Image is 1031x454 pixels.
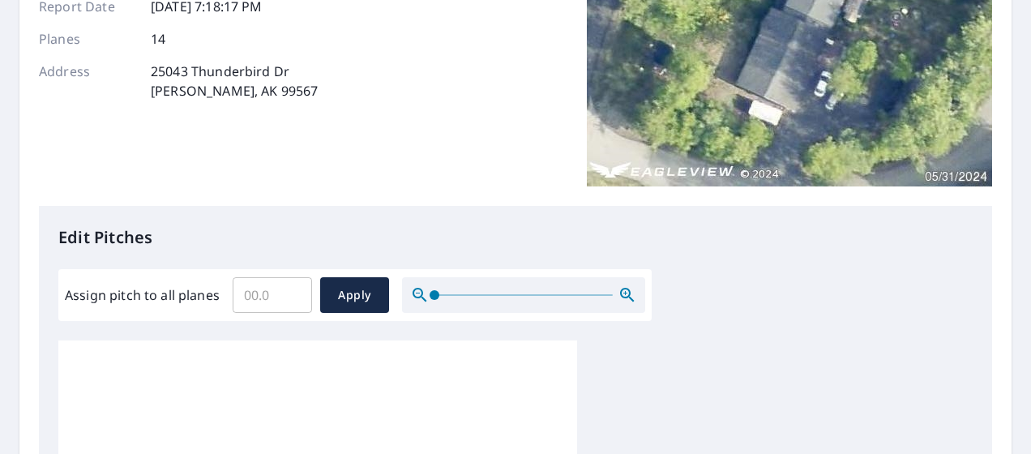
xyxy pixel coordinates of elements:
[151,62,318,101] p: 25043 Thunderbird Dr [PERSON_NAME], AK 99567
[65,285,220,305] label: Assign pitch to all planes
[233,272,312,318] input: 00.0
[151,29,165,49] p: 14
[333,285,376,306] span: Apply
[58,225,973,250] p: Edit Pitches
[39,29,136,49] p: Planes
[320,277,389,313] button: Apply
[39,62,136,101] p: Address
